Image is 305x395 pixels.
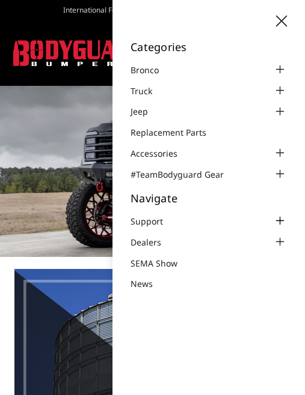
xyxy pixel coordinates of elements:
[131,105,163,118] a: Jeep
[131,193,287,204] h5: Navigate
[131,236,176,249] a: Dealers
[131,85,167,97] a: Truck
[131,168,239,181] a: #TeamBodyguard Gear
[131,215,178,228] a: Support
[131,147,193,160] a: Accessories
[131,257,193,270] a: SEMA Show
[13,40,146,67] img: BODYGUARD BUMPERS
[131,277,168,290] a: News
[131,64,174,76] a: Bronco
[131,126,221,139] a: Replacement Parts
[131,41,287,52] h5: Categories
